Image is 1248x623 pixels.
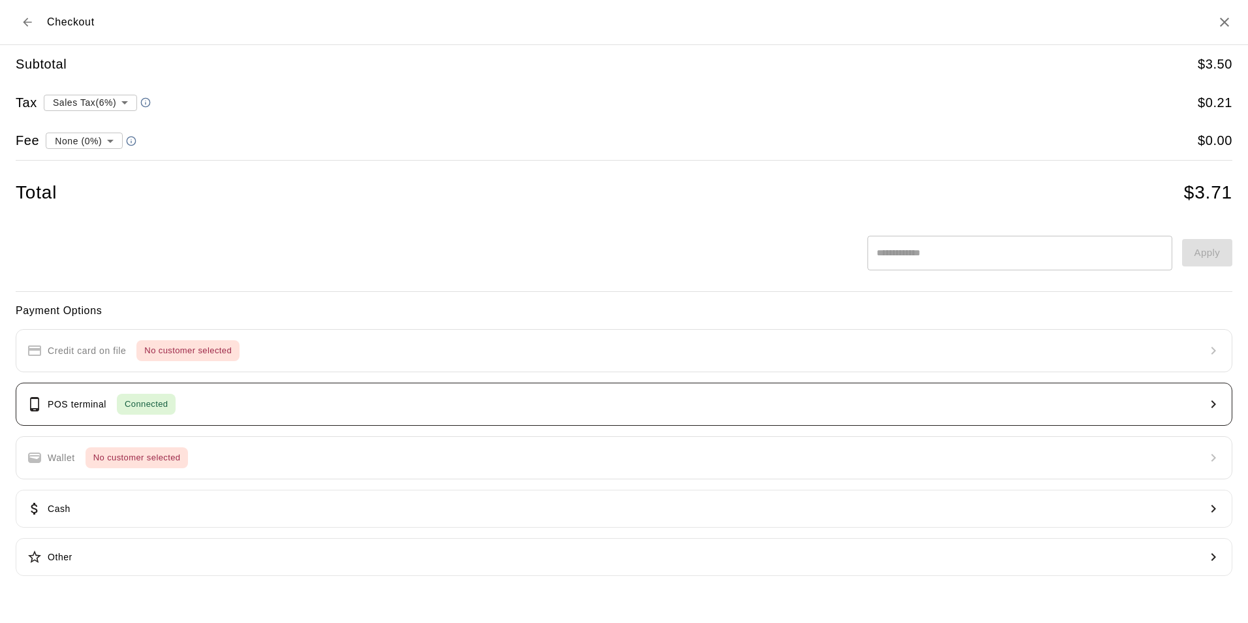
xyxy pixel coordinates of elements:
[44,90,137,114] div: Sales Tax ( 6 %)
[16,538,1232,576] button: Other
[48,551,72,564] p: Other
[16,383,1232,426] button: POS terminalConnected
[16,94,37,112] h5: Tax
[16,182,57,204] h4: Total
[1198,94,1232,112] h5: $ 0.21
[117,397,176,412] span: Connected
[48,502,70,516] p: Cash
[1198,132,1232,150] h5: $ 0.00
[16,490,1232,528] button: Cash
[16,132,39,150] h5: Fee
[1217,14,1232,30] button: Close
[1198,56,1232,73] h5: $ 3.50
[16,10,39,34] button: Back to cart
[48,398,106,411] p: POS terminal
[16,56,67,73] h5: Subtotal
[16,302,1232,319] h6: Payment Options
[1184,182,1232,204] h4: $ 3.71
[16,10,95,34] div: Checkout
[46,129,123,153] div: None (0%)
